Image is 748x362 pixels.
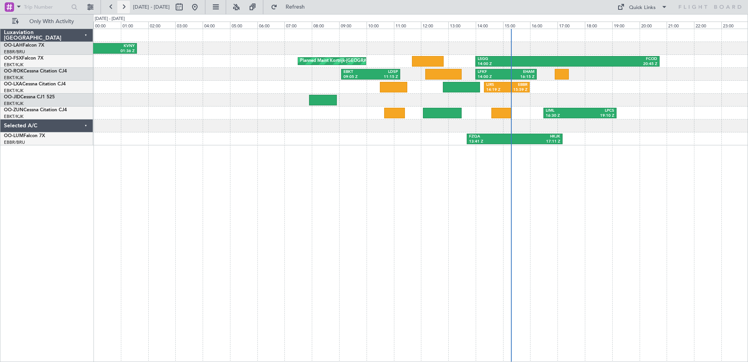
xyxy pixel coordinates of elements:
div: 03:00 [175,22,203,29]
div: Quick Links [629,4,656,12]
div: FZQA [469,134,514,139]
input: Trip Number [24,1,69,13]
div: 10:00 [367,22,394,29]
div: EBBR [507,82,527,88]
button: Only With Activity [9,15,85,28]
a: EBKT/KJK [4,101,23,107]
div: 06:00 [257,22,285,29]
div: [DATE] - [DATE] [95,16,125,22]
div: FCOD [568,56,658,62]
div: LDSP [371,69,398,75]
span: Refresh [279,4,312,10]
div: 17:11 Z [514,139,560,145]
div: Planned Maint Kortrijk-[GEOGRAPHIC_DATA] [300,55,391,67]
div: 14:00 Z [478,74,506,80]
div: 09:05 Z [343,74,371,80]
div: 14:00 [476,22,503,29]
a: EBKT/KJK [4,88,23,94]
div: 16:15 Z [506,74,535,80]
div: 02:00 [148,22,176,29]
div: 20:00 [640,22,667,29]
div: 15:00 [503,22,530,29]
span: OO-ZUN [4,108,23,112]
div: 01:00 [121,22,148,29]
a: OO-LAHFalcon 7X [4,43,44,48]
a: EBBR/BRU [4,49,25,55]
button: Quick Links [613,1,671,13]
div: 08:00 [312,22,339,29]
span: OO-FSX [4,56,22,61]
div: EBKT [343,69,371,75]
div: 18:00 [585,22,612,29]
span: [DATE] - [DATE] [133,4,170,11]
div: LSGG [478,56,568,62]
a: EBBR/BRU [4,139,25,145]
div: 17:00 [557,22,585,29]
div: 09:00 [339,22,367,29]
span: OO-ROK [4,69,23,74]
div: 21:00 [667,22,694,29]
a: OO-FSXFalcon 7X [4,56,43,61]
div: 13:41 Z [469,139,514,145]
div: 14:19 Z [486,87,507,93]
a: EBKT/KJK [4,75,23,81]
button: Refresh [267,1,314,13]
a: OO-ZUNCessna Citation CJ4 [4,108,67,112]
div: 16:30 Z [546,113,580,119]
div: EHAM [506,69,535,75]
div: 15:59 Z [507,87,527,93]
a: OO-LXACessna Citation CJ4 [4,82,66,87]
div: 14:00 Z [478,62,568,67]
div: 04:00 [203,22,230,29]
div: HKJK [514,134,560,139]
a: OO-JIDCessna CJ1 525 [4,95,55,100]
div: 11:15 Z [371,74,398,80]
span: Only With Activity [20,19,83,24]
a: EBKT/KJK [4,62,23,68]
a: EBKT/KJK [4,114,23,119]
span: OO-LUM [4,134,23,138]
span: OO-LXA [4,82,22,87]
div: 22:00 [694,22,721,29]
a: OO-LUMFalcon 7X [4,134,45,138]
div: LIRS [486,82,507,88]
div: 13:00 [448,22,476,29]
div: 20:45 Z [568,62,658,67]
a: OO-ROKCessna Citation CJ4 [4,69,67,74]
div: 05:00 [230,22,257,29]
div: 19:10 Z [580,113,614,119]
div: LIML [546,108,580,114]
div: 11:00 [394,22,421,29]
span: OO-JID [4,95,20,100]
span: OO-LAH [4,43,23,48]
div: LPCS [580,108,614,114]
div: 16:00 [530,22,557,29]
div: LFKF [478,69,506,75]
div: 19:00 [612,22,640,29]
div: 00:00 [93,22,121,29]
div: 12:00 [421,22,448,29]
div: 07:00 [284,22,312,29]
